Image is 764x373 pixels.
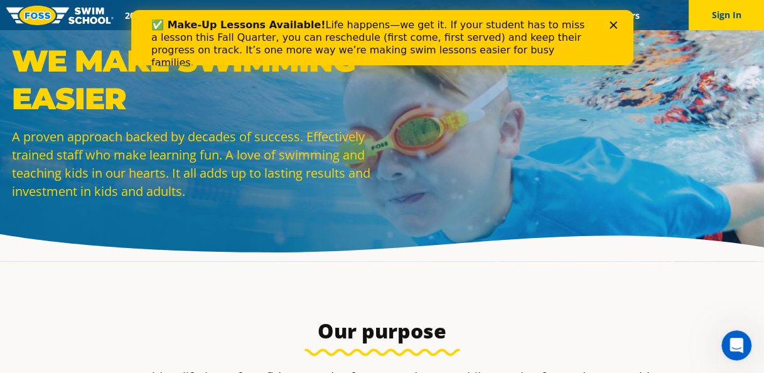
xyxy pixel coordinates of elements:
[721,330,751,360] iframe: Intercom live chat
[558,9,598,21] a: Blog
[193,9,245,21] a: Schools
[598,9,650,21] a: Careers
[114,9,193,21] a: 2025 Calendar
[12,127,376,200] p: A proven approach backed by decades of success. Effectively trained staff who make learning fun. ...
[86,318,679,343] h3: Our purpose
[245,9,355,21] a: Swim Path® Program
[12,42,376,117] p: WE MAKE SWIMMING EASIER
[355,9,426,21] a: About FOSS
[20,9,462,59] div: Life happens—we get it. If your student has to miss a lesson this Fall Quarter, you can reschedul...
[478,11,491,19] div: Close
[131,10,633,65] iframe: Intercom live chat banner
[6,6,114,25] img: FOSS Swim School Logo
[20,9,194,21] b: ✅ Make-Up Lessons Available!
[426,9,559,21] a: Swim Like [PERSON_NAME]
